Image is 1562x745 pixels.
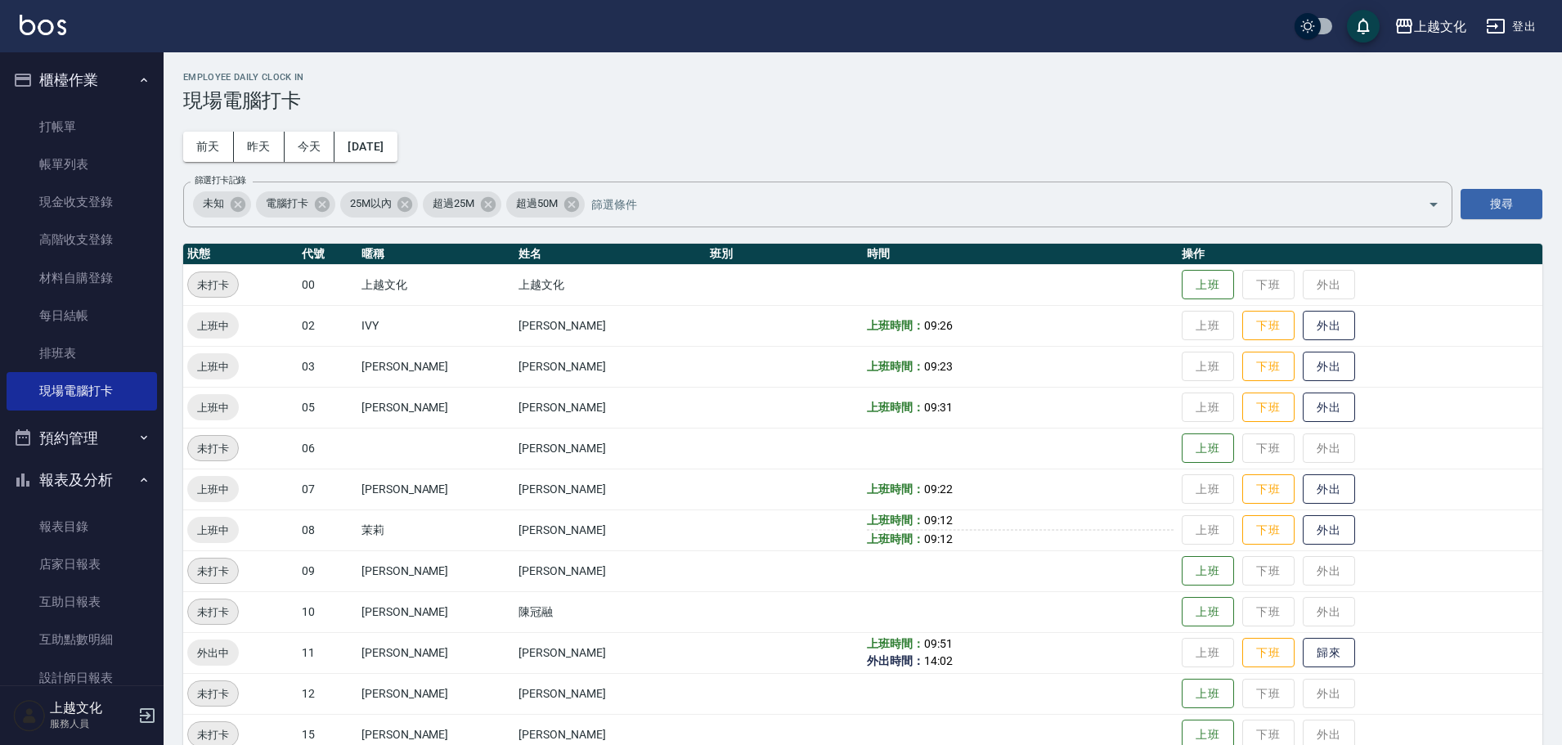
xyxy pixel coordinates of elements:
[1303,515,1355,545] button: 外出
[187,644,239,662] span: 外出中
[924,514,953,527] span: 09:12
[514,305,706,346] td: [PERSON_NAME]
[256,195,318,212] span: 電腦打卡
[1242,311,1295,341] button: 下班
[183,244,298,265] th: 狀態
[298,509,357,550] td: 08
[298,346,357,387] td: 03
[187,358,239,375] span: 上班中
[50,716,133,731] p: 服務人員
[924,401,953,414] span: 09:31
[514,591,706,632] td: 陳冠融
[1242,474,1295,505] button: 下班
[514,346,706,387] td: [PERSON_NAME]
[924,360,953,373] span: 09:23
[7,297,157,334] a: 每日結帳
[1178,244,1542,265] th: 操作
[514,264,706,305] td: 上越文化
[7,621,157,658] a: 互助點數明細
[298,469,357,509] td: 07
[867,514,924,527] b: 上班時間：
[587,190,1399,218] input: 篩選條件
[298,550,357,591] td: 09
[195,174,246,186] label: 篩選打卡記錄
[7,545,157,583] a: 店家日報表
[867,654,924,667] b: 外出時間：
[924,319,953,332] span: 09:26
[20,15,66,35] img: Logo
[7,459,157,501] button: 報表及分析
[1303,352,1355,382] button: 外出
[423,191,501,218] div: 超過25M
[506,191,585,218] div: 超過50M
[924,654,953,667] span: 14:02
[234,132,285,162] button: 昨天
[514,509,706,550] td: [PERSON_NAME]
[340,195,402,212] span: 25M以內
[1242,393,1295,423] button: 下班
[193,195,234,212] span: 未知
[7,659,157,697] a: 設計師日報表
[334,132,397,162] button: [DATE]
[7,59,157,101] button: 櫃檯作業
[187,317,239,334] span: 上班中
[298,591,357,632] td: 10
[514,632,706,673] td: [PERSON_NAME]
[1242,352,1295,382] button: 下班
[867,637,924,650] b: 上班時間：
[7,417,157,460] button: 預約管理
[357,387,514,428] td: [PERSON_NAME]
[188,726,238,743] span: 未打卡
[7,221,157,258] a: 高階收支登錄
[1303,474,1355,505] button: 外出
[13,699,46,732] img: Person
[706,244,863,265] th: 班別
[187,481,239,498] span: 上班中
[924,482,953,496] span: 09:22
[924,637,953,650] span: 09:51
[357,305,514,346] td: IVY
[514,673,706,714] td: [PERSON_NAME]
[867,401,924,414] b: 上班時間：
[7,259,157,297] a: 材料自購登錄
[867,482,924,496] b: 上班時間：
[1414,16,1466,37] div: 上越文化
[1182,433,1234,464] button: 上班
[298,673,357,714] td: 12
[514,428,706,469] td: [PERSON_NAME]
[357,244,514,265] th: 暱稱
[7,372,157,410] a: 現場電腦打卡
[1479,11,1542,42] button: 登出
[183,132,234,162] button: 前天
[1421,191,1447,218] button: Open
[357,346,514,387] td: [PERSON_NAME]
[340,191,419,218] div: 25M以內
[357,264,514,305] td: 上越文化
[1303,638,1355,668] button: 歸來
[1303,393,1355,423] button: 外出
[1182,597,1234,627] button: 上班
[1242,515,1295,545] button: 下班
[357,591,514,632] td: [PERSON_NAME]
[50,700,133,716] h5: 上越文化
[924,532,953,545] span: 09:12
[1347,10,1380,43] button: save
[7,583,157,621] a: 互助日報表
[423,195,484,212] span: 超過25M
[863,244,1178,265] th: 時間
[187,399,239,416] span: 上班中
[1182,556,1234,586] button: 上班
[867,360,924,373] b: 上班時間：
[506,195,568,212] span: 超過50M
[357,509,514,550] td: 茉莉
[357,632,514,673] td: [PERSON_NAME]
[298,264,357,305] td: 00
[188,440,238,457] span: 未打卡
[357,673,514,714] td: [PERSON_NAME]
[256,191,335,218] div: 電腦打卡
[514,469,706,509] td: [PERSON_NAME]
[1461,189,1542,219] button: 搜尋
[7,508,157,545] a: 報表目錄
[357,469,514,509] td: [PERSON_NAME]
[187,522,239,539] span: 上班中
